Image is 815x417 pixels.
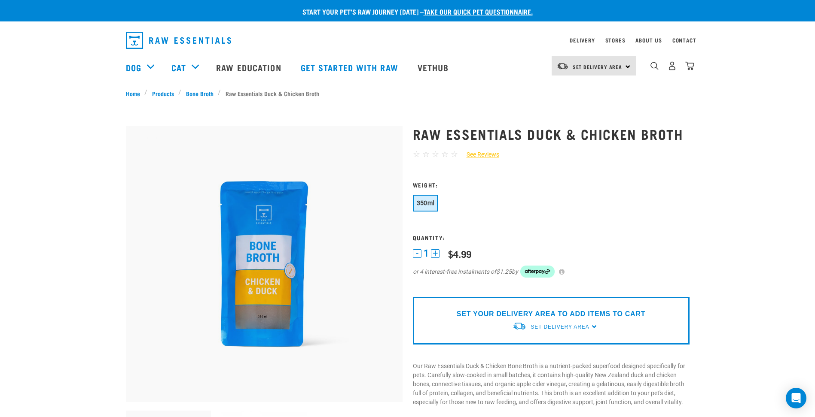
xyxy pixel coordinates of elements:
[413,234,690,241] h3: Quantity:
[650,62,659,70] img: home-icon-1@2x.png
[413,249,421,258] button: -
[570,39,595,42] a: Delivery
[208,50,292,85] a: Raw Education
[413,195,438,212] button: 350ml
[458,150,499,159] a: See Reviews
[432,149,439,159] span: ☆
[409,50,460,85] a: Vethub
[413,181,690,188] h3: Weight:
[668,61,677,70] img: user.png
[171,61,186,74] a: Cat
[126,32,231,49] img: Raw Essentials Logo
[126,126,403,402] img: RE Product Shoot 2023 Nov8793 1
[126,61,141,74] a: Dog
[417,199,434,206] span: 350ml
[292,50,409,85] a: Get started with Raw
[424,249,429,258] span: 1
[531,324,589,330] span: Set Delivery Area
[413,126,690,142] h1: Raw Essentials Duck & Chicken Broth
[457,309,645,319] p: SET YOUR DELIVERY AREA TO ADD ITEMS TO CART
[413,149,420,159] span: ☆
[126,89,690,98] nav: breadcrumbs
[441,149,449,159] span: ☆
[513,322,526,331] img: van-moving.png
[520,266,555,278] img: Afterpay
[672,39,696,42] a: Contact
[413,266,690,278] div: or 4 interest-free instalments of by
[605,39,626,42] a: Stores
[685,61,694,70] img: home-icon@2x.png
[635,39,662,42] a: About Us
[496,267,512,276] span: $1.25
[424,9,533,13] a: take our quick pet questionnaire.
[181,89,218,98] a: Bone Broth
[119,28,696,52] nav: dropdown navigation
[786,388,806,408] div: Open Intercom Messenger
[413,362,690,407] p: Our Raw Essentials Duck & Chicken Bone Broth is a nutrient-packed superfood designed specifically...
[422,149,430,159] span: ☆
[431,249,440,258] button: +
[451,149,458,159] span: ☆
[126,89,145,98] a: Home
[147,89,178,98] a: Products
[448,248,471,259] div: $4.99
[557,62,568,70] img: van-moving.png
[573,65,623,68] span: Set Delivery Area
